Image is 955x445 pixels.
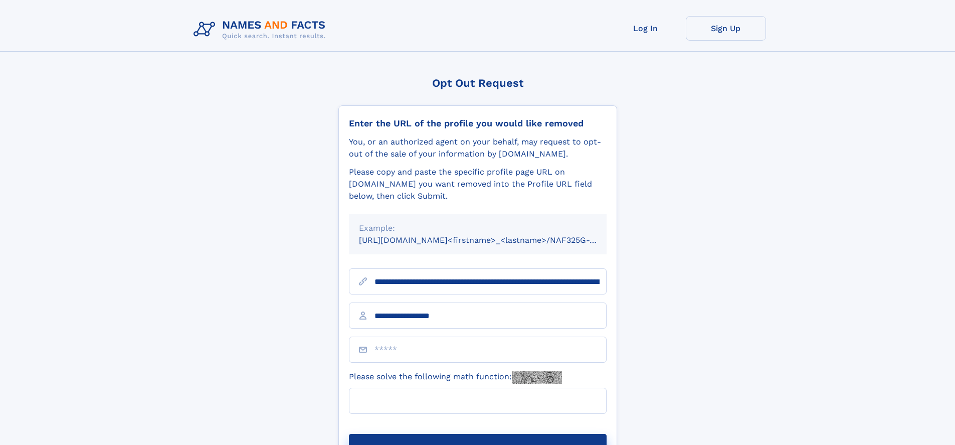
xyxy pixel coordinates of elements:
[349,166,607,202] div: Please copy and paste the specific profile page URL on [DOMAIN_NAME] you want removed into the Pr...
[359,235,626,245] small: [URL][DOMAIN_NAME]<firstname>_<lastname>/NAF325G-xxxxxxxx
[349,136,607,160] div: You, or an authorized agent on your behalf, may request to opt-out of the sale of your informatio...
[349,118,607,129] div: Enter the URL of the profile you would like removed
[338,77,617,89] div: Opt Out Request
[686,16,766,41] a: Sign Up
[606,16,686,41] a: Log In
[349,371,562,384] label: Please solve the following math function:
[359,222,597,234] div: Example:
[189,16,334,43] img: Logo Names and Facts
